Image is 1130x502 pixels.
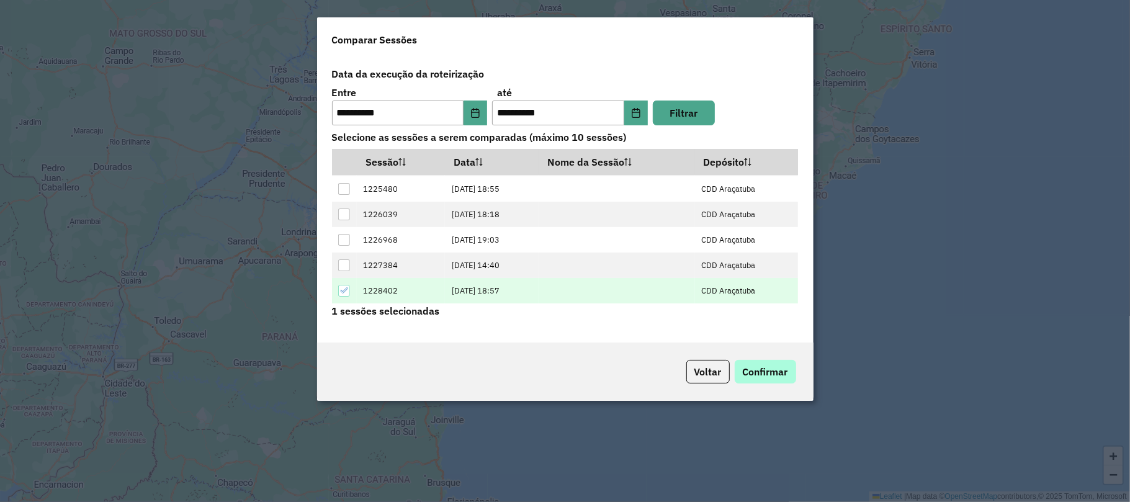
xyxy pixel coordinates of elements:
button: Confirmar [735,360,796,383]
td: 1226968 [357,227,445,253]
td: CDD Araçatuba [695,253,798,278]
td: CDD Araçatuba [695,227,798,253]
td: 1228402 [357,278,445,303]
label: Data da execução da roteirização [325,62,806,86]
label: até [497,85,512,100]
label: Selecione as sessões a serem comparadas (máximo 10 sessões) [325,125,806,149]
td: [DATE] 19:03 [445,227,539,253]
h4: Comparar Sessões [332,32,418,47]
td: 1227384 [357,253,445,278]
td: [DATE] 18:57 [445,278,539,303]
th: Depósito [695,149,798,176]
label: Entre [332,85,357,100]
th: Sessão [357,149,445,176]
td: [DATE] 14:40 [445,253,539,278]
td: CDD Araçatuba [695,278,798,303]
button: Choose Date [464,101,487,125]
td: [DATE] 18:18 [445,202,539,227]
td: [DATE] 18:55 [445,176,539,202]
th: Nome da Sessão [539,149,695,176]
td: 1226039 [357,202,445,227]
label: 1 sessões selecionadas [332,303,440,318]
button: Choose Date [624,101,648,125]
td: CDD Araçatuba [695,202,798,227]
td: 1225480 [357,176,445,202]
td: CDD Araçatuba [695,176,798,202]
button: Filtrar [653,101,715,125]
button: Voltar [686,360,730,383]
th: Data [445,149,539,176]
